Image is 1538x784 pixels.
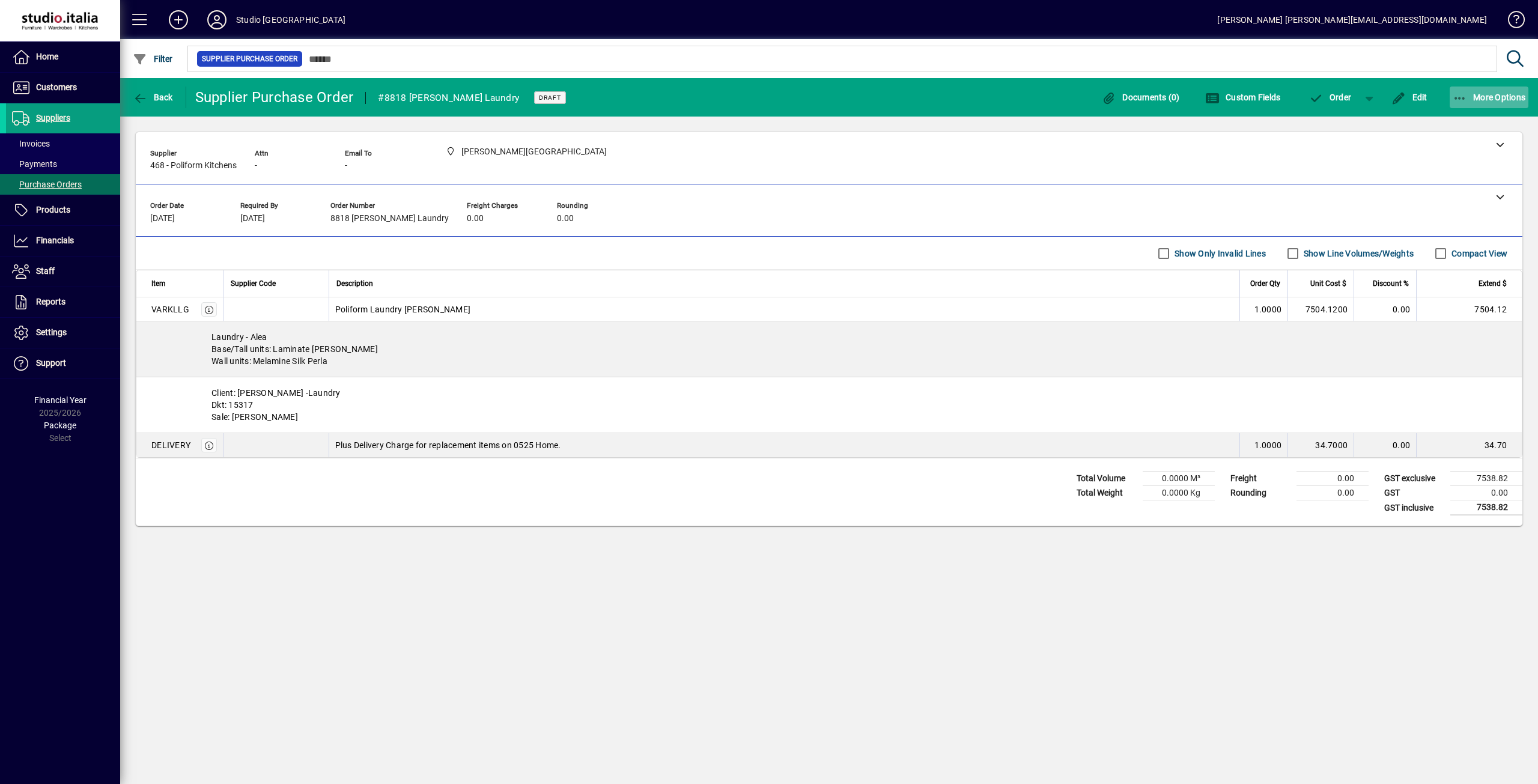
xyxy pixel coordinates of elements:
[330,214,449,223] span: 8818 [PERSON_NAME] Laundry
[1202,87,1284,108] button: Custom Fields
[1296,486,1369,500] td: 0.00
[345,161,347,171] span: -
[151,303,189,315] div: VARKLLG
[1453,93,1526,102] span: More Options
[130,87,176,108] button: Back
[1479,277,1507,290] span: Extend $
[1378,486,1450,500] td: GST
[1301,248,1414,260] label: Show Line Volumes/Weights
[36,297,65,306] span: Reports
[1099,87,1183,108] button: Documents (0)
[1217,10,1487,29] div: [PERSON_NAME] [PERSON_NAME][EMAIL_ADDRESS][DOMAIN_NAME]
[6,195,120,225] a: Products
[133,54,173,64] span: Filter
[6,133,120,154] a: Invoices
[150,161,237,171] span: 468 - Poliform Kitchens
[136,377,1522,433] div: Client: [PERSON_NAME] -Laundry Dkt: 15317 Sale: [PERSON_NAME]
[6,174,120,195] a: Purchase Orders
[1224,486,1296,500] td: Rounding
[6,348,120,378] a: Support
[1373,277,1409,290] span: Discount %
[34,395,87,405] span: Financial Year
[6,42,120,72] a: Home
[1302,87,1357,108] button: Order
[6,154,120,174] a: Payments
[1450,486,1522,500] td: 0.00
[1309,93,1351,102] span: Order
[1071,472,1143,486] td: Total Volume
[36,358,66,368] span: Support
[231,277,276,290] span: Supplier Code
[36,236,74,245] span: Financials
[151,277,166,290] span: Item
[1250,277,1280,290] span: Order Qty
[6,318,120,348] a: Settings
[1416,297,1522,321] td: 7504.12
[195,88,354,107] div: Supplier Purchase Order
[12,180,82,189] span: Purchase Orders
[1143,472,1215,486] td: 0.0000 M³
[1378,472,1450,486] td: GST exclusive
[36,113,70,123] span: Suppliers
[1391,93,1427,102] span: Edit
[1239,297,1287,321] td: 1.0000
[1378,500,1450,515] td: GST inclusive
[1224,472,1296,486] td: Freight
[1499,2,1523,41] a: Knowledge Base
[159,9,198,31] button: Add
[36,82,77,92] span: Customers
[36,327,67,337] span: Settings
[1310,277,1346,290] span: Unit Cost $
[12,159,57,169] span: Payments
[1450,87,1529,108] button: More Options
[539,94,561,102] span: Draft
[1449,248,1507,260] label: Compact View
[1239,433,1287,457] td: 1.0000
[1354,433,1416,457] td: 0.00
[1450,472,1522,486] td: 7538.82
[6,287,120,317] a: Reports
[198,9,236,31] button: Profile
[151,439,190,451] div: DELIVERY
[44,421,76,430] span: Package
[6,226,120,256] a: Financials
[1416,433,1522,457] td: 34.70
[378,88,519,108] div: #8818 [PERSON_NAME] Laundry
[36,52,58,61] span: Home
[6,73,120,103] a: Customers
[130,48,176,70] button: Filter
[136,321,1522,377] div: Laundry - Alea Base/Tall units: Laminate [PERSON_NAME] Wall units: Melamine Silk Perla
[240,214,265,223] span: [DATE]
[557,214,574,223] span: 0.00
[150,214,175,223] span: [DATE]
[1450,500,1522,515] td: 7538.82
[202,53,297,65] span: Supplier Purchase Order
[335,303,471,315] span: Poliform Laundry [PERSON_NAME]
[1354,297,1416,321] td: 0.00
[36,266,55,276] span: Staff
[1071,486,1143,500] td: Total Weight
[467,214,484,223] span: 0.00
[236,10,345,29] div: Studio [GEOGRAPHIC_DATA]
[1172,248,1266,260] label: Show Only Invalid Lines
[335,439,561,451] span: Plus Delivery Charge for replacement items on 0525 Home.
[255,161,257,171] span: -
[120,87,186,108] app-page-header-button: Back
[1287,433,1354,457] td: 34.7000
[1102,93,1180,102] span: Documents (0)
[133,93,173,102] span: Back
[36,205,70,214] span: Products
[1205,93,1281,102] span: Custom Fields
[12,139,50,148] span: Invoices
[1388,87,1430,108] button: Edit
[1287,297,1354,321] td: 7504.1200
[336,277,373,290] span: Description
[1143,486,1215,500] td: 0.0000 Kg
[6,257,120,287] a: Staff
[1296,472,1369,486] td: 0.00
